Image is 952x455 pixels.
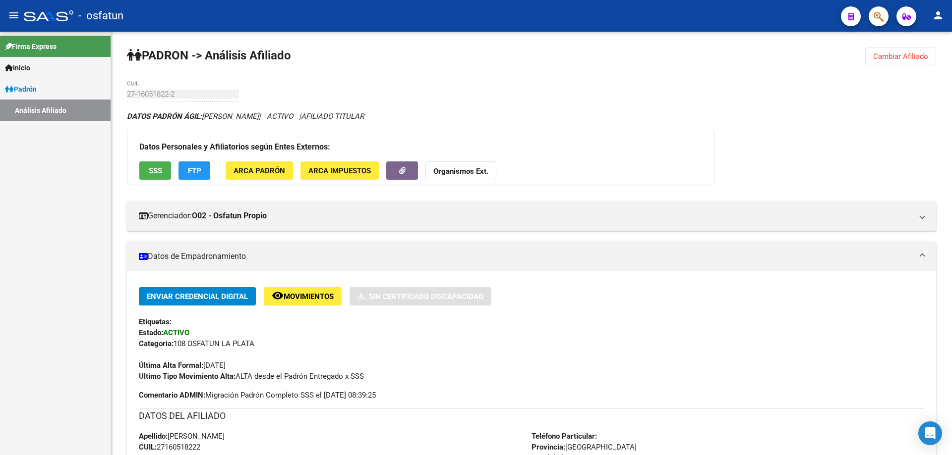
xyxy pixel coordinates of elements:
h3: Datos Personales y Afiliatorios según Entes Externos: [139,140,702,154]
span: [PERSON_NAME] [127,112,259,121]
mat-icon: menu [8,9,20,21]
strong: Organismos Ext. [433,167,488,176]
strong: Etiquetas: [139,317,172,326]
span: ARCA Padrón [234,166,285,175]
button: SSS [139,161,171,180]
span: AFILIADO TITULAR [301,112,364,121]
button: FTP [178,161,210,180]
mat-expansion-panel-header: Gerenciador:O02 - Osfatun Propio [127,201,936,231]
button: Movimientos [264,287,342,305]
strong: PADRON -> Análisis Afiliado [127,49,291,62]
span: - osfatun [78,5,123,27]
mat-panel-title: Gerenciador: [139,210,912,221]
span: Inicio [5,62,30,73]
span: [DATE] [139,361,226,370]
strong: CUIL: [139,443,157,452]
strong: DATOS PADRÓN ÁGIL: [127,112,202,121]
button: Organismos Ext. [425,161,496,180]
button: Enviar Credencial Digital [139,287,256,305]
strong: O02 - Osfatun Propio [192,210,267,221]
span: Sin Certificado Discapacidad [369,292,483,301]
button: ARCA Padrón [226,161,293,180]
span: [PERSON_NAME] [139,432,225,441]
span: ARCA Impuestos [308,166,371,175]
i: | ACTIVO | [127,112,364,121]
strong: Provincia: [532,443,565,452]
span: Cambiar Afiliado [873,52,928,61]
strong: Ultimo Tipo Movimiento Alta: [139,372,236,381]
div: 108 OSFATUN LA PLATA [139,338,924,349]
div: Open Intercom Messenger [918,421,942,445]
strong: Teléfono Particular: [532,432,597,441]
mat-icon: remove_red_eye [272,290,284,302]
button: Sin Certificado Discapacidad [350,287,491,305]
span: Padrón [5,84,37,95]
span: Migración Padrón Completo SSS el [DATE] 08:39:25 [139,390,376,401]
span: ALTA desde el Padrón Entregado x SSS [139,372,364,381]
button: Cambiar Afiliado [865,48,936,65]
h3: DATOS DEL AFILIADO [139,409,924,423]
strong: Comentario ADMIN: [139,391,205,400]
span: SSS [149,166,162,175]
span: [GEOGRAPHIC_DATA] [532,443,637,452]
span: 27160518222 [139,443,200,452]
strong: Categoria: [139,339,174,348]
span: Firma Express [5,41,57,52]
strong: Última Alta Formal: [139,361,203,370]
strong: ACTIVO [163,328,189,337]
mat-icon: person [932,9,944,21]
mat-panel-title: Datos de Empadronamiento [139,251,912,262]
span: FTP [188,166,201,175]
span: Movimientos [284,292,334,301]
mat-expansion-panel-header: Datos de Empadronamiento [127,242,936,271]
span: Enviar Credencial Digital [147,292,248,301]
button: ARCA Impuestos [300,161,379,180]
strong: Apellido: [139,432,168,441]
strong: Estado: [139,328,163,337]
